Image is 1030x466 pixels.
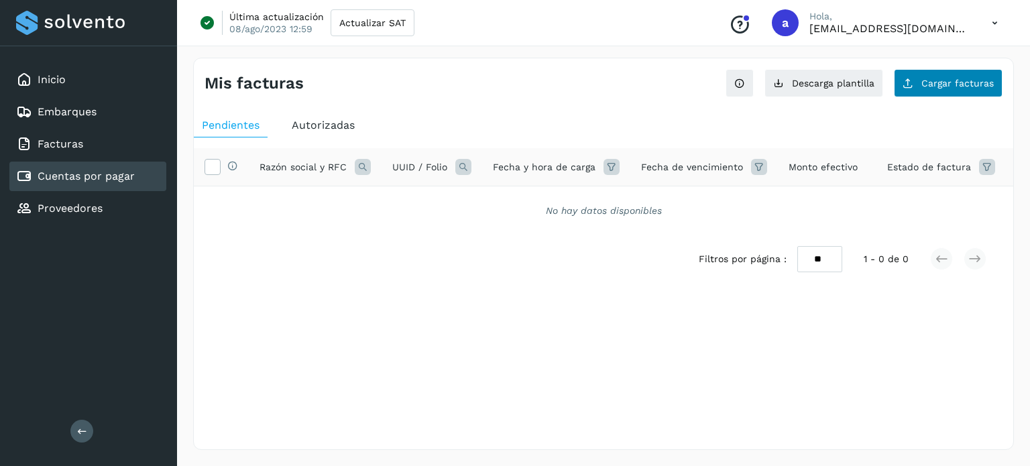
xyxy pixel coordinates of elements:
[38,202,103,215] a: Proveedores
[792,78,874,88] span: Descarga plantilla
[38,137,83,150] a: Facturas
[641,160,743,174] span: Fecha de vencimiento
[887,160,971,174] span: Estado de factura
[864,252,909,266] span: 1 - 0 de 0
[331,9,414,36] button: Actualizar SAT
[894,69,1003,97] button: Cargar facturas
[9,65,166,95] div: Inicio
[211,204,996,218] div: No hay datos disponibles
[921,78,994,88] span: Cargar facturas
[764,69,883,97] button: Descarga plantilla
[9,194,166,223] div: Proveedores
[38,170,135,182] a: Cuentas por pagar
[202,119,260,131] span: Pendientes
[392,160,447,174] span: UUID / Folio
[260,160,347,174] span: Razón social y RFC
[789,160,858,174] span: Monto efectivo
[292,119,355,131] span: Autorizadas
[9,97,166,127] div: Embarques
[339,18,406,27] span: Actualizar SAT
[229,23,312,35] p: 08/ago/2023 12:59
[699,252,787,266] span: Filtros por página :
[205,74,304,93] h4: Mis facturas
[38,105,97,118] a: Embarques
[38,73,66,86] a: Inicio
[493,160,595,174] span: Fecha y hora de carga
[9,162,166,191] div: Cuentas por pagar
[809,22,970,35] p: administracion@bigan.mx
[9,129,166,159] div: Facturas
[229,11,324,23] p: Última actualización
[809,11,970,22] p: Hola,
